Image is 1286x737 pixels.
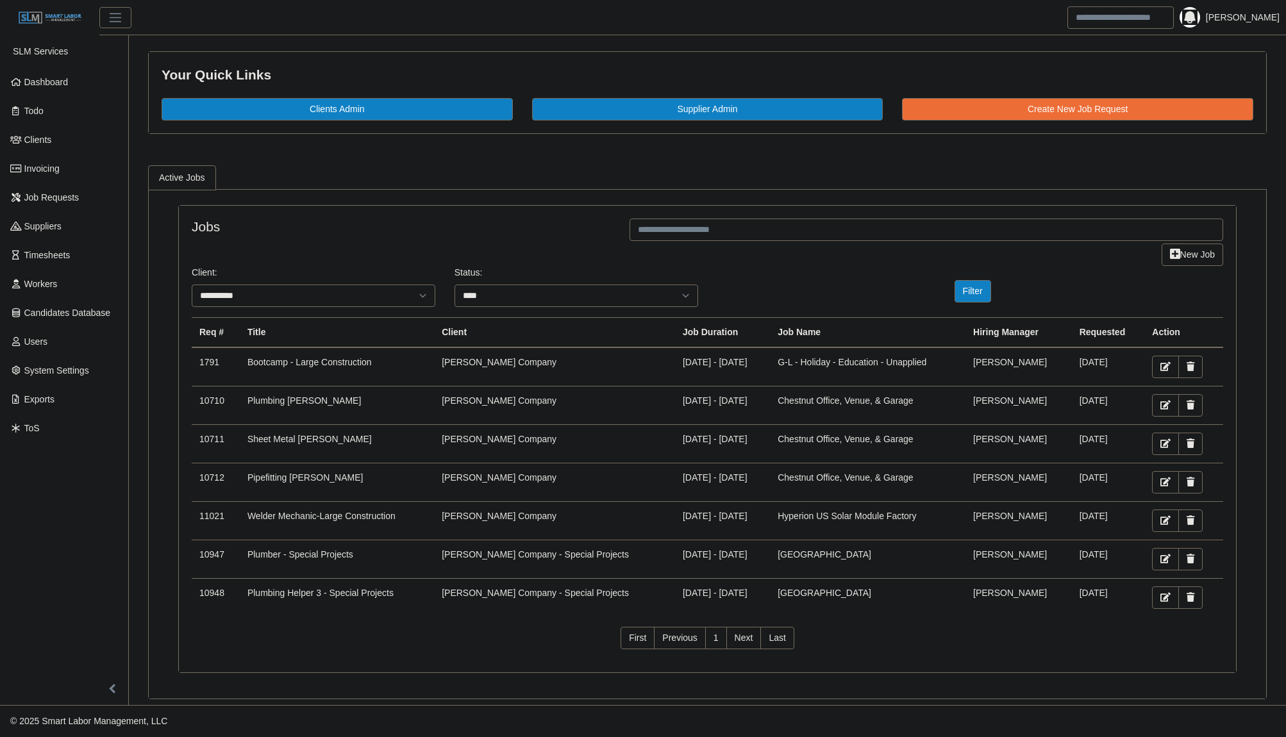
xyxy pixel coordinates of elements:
[965,347,1072,386] td: [PERSON_NAME]
[675,386,770,424] td: [DATE] - [DATE]
[24,250,71,260] span: Timesheets
[1067,6,1174,29] input: Search
[1144,317,1223,347] th: Action
[770,347,965,386] td: G-L - Holiday - Education - Unapplied
[10,716,167,726] span: © 2025 Smart Labor Management, LLC
[770,424,965,463] td: Chestnut Office, Venue, & Garage
[240,501,434,540] td: Welder Mechanic-Large Construction
[24,192,79,203] span: Job Requests
[955,280,991,302] button: Filter
[434,463,675,501] td: [PERSON_NAME] Company
[675,463,770,501] td: [DATE] - [DATE]
[192,627,1223,660] nav: pagination
[24,221,62,231] span: Suppliers
[24,423,40,433] span: ToS
[770,540,965,578] td: [GEOGRAPHIC_DATA]
[199,357,219,367] a: 1791
[240,386,434,424] td: Plumbing [PERSON_NAME]
[24,365,89,376] span: System Settings
[434,501,675,540] td: [PERSON_NAME] Company
[770,463,965,501] td: Chestnut Office, Venue, & Garage
[1072,501,1145,540] td: [DATE]
[675,501,770,540] td: [DATE] - [DATE]
[1072,463,1145,501] td: [DATE]
[24,279,58,289] span: Workers
[240,578,434,617] td: Plumbing Helper 3 - Special Projects
[24,308,111,318] span: Candidates Database
[902,98,1253,120] a: Create New Job Request
[199,434,224,444] a: 10711
[24,394,54,404] span: Exports
[1072,578,1145,617] td: [DATE]
[1072,317,1145,347] th: Requested
[24,336,48,347] span: Users
[199,472,224,483] a: 10712
[1162,244,1223,266] a: New Job
[1072,424,1145,463] td: [DATE]
[770,386,965,424] td: Chestnut Office, Venue, & Garage
[675,578,770,617] td: [DATE] - [DATE]
[13,46,68,56] span: SLM Services
[434,347,675,386] td: [PERSON_NAME] Company
[162,65,1253,85] div: Your Quick Links
[240,540,434,578] td: Plumber - Special Projects
[455,266,483,279] label: Status:
[148,165,216,190] a: Active Jobs
[675,424,770,463] td: [DATE] - [DATE]
[192,219,610,235] h4: Jobs
[199,549,224,559] a: 10947
[675,317,770,347] th: Job Duration
[434,317,675,347] th: Client
[965,540,1072,578] td: [PERSON_NAME]
[192,266,217,279] label: Client:
[770,578,965,617] td: [GEOGRAPHIC_DATA]
[24,163,60,174] span: Invoicing
[1072,347,1145,386] td: [DATE]
[24,77,69,87] span: Dashboard
[965,424,1072,463] td: [PERSON_NAME]
[965,463,1072,501] td: [PERSON_NAME]
[199,588,224,598] a: 10948
[24,135,52,145] span: Clients
[705,627,727,650] a: 1
[965,501,1072,540] td: [PERSON_NAME]
[434,424,675,463] td: [PERSON_NAME] Company
[192,317,240,347] th: Req #
[434,578,675,617] td: [PERSON_NAME] Company - Special Projects
[965,317,1072,347] th: Hiring Manager
[1206,11,1280,24] a: [PERSON_NAME]
[240,424,434,463] td: Sheet Metal [PERSON_NAME]
[770,501,965,540] td: Hyperion US Solar Module Factory
[240,347,434,386] td: Bootcamp - Large Construction
[965,578,1072,617] td: [PERSON_NAME]
[162,98,513,120] a: Clients Admin
[675,540,770,578] td: [DATE] - [DATE]
[240,463,434,501] td: Pipefitting [PERSON_NAME]
[1072,540,1145,578] td: [DATE]
[199,395,224,406] a: 10710
[675,347,770,386] td: [DATE] - [DATE]
[434,540,675,578] td: [PERSON_NAME] Company - Special Projects
[770,317,965,347] th: Job Name
[965,386,1072,424] td: [PERSON_NAME]
[1072,386,1145,424] td: [DATE]
[24,106,44,116] span: Todo
[199,511,224,521] a: 11021
[434,386,675,424] td: [PERSON_NAME] Company
[240,317,434,347] th: Title
[18,11,82,25] img: SLM Logo
[532,98,883,120] a: Supplier Admin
